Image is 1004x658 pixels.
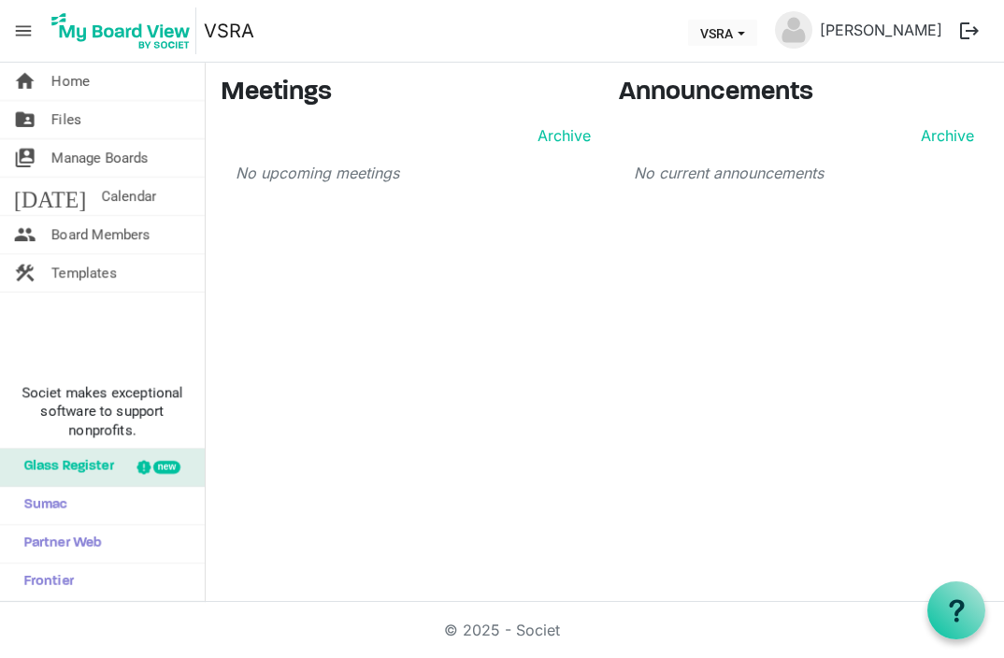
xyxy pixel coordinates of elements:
p: No upcoming meetings [236,162,591,184]
span: Societ makes exceptional software to support nonprofits. [8,383,196,439]
a: My Board View Logo [46,7,204,54]
span: menu [6,13,41,49]
h3: Meetings [221,78,591,109]
img: no-profile-picture.svg [775,11,812,49]
span: Frontier [14,564,74,601]
div: new [153,461,180,474]
span: switch_account [14,139,36,177]
a: Archive [913,124,974,147]
a: Archive [530,124,591,147]
span: Home [51,63,90,100]
span: folder_shared [14,101,36,138]
p: No current announcements [634,162,974,184]
span: Calendar [101,178,156,215]
span: [DATE] [14,178,86,215]
a: © 2025 - Societ [444,621,560,639]
h3: Announcements [619,78,989,109]
button: VSRA dropdownbutton [688,20,757,46]
img: My Board View Logo [46,7,196,54]
a: VSRA [204,12,254,50]
a: [PERSON_NAME] [812,11,950,49]
span: Board Members [51,216,151,253]
span: home [14,63,36,100]
span: Sumac [14,487,67,524]
span: people [14,216,36,253]
button: logout [950,11,989,50]
span: Manage Boards [51,139,149,177]
span: construction [14,254,36,292]
span: Files [51,101,81,138]
span: Partner Web [14,525,102,563]
span: Templates [51,254,117,292]
span: Glass Register [14,449,114,486]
